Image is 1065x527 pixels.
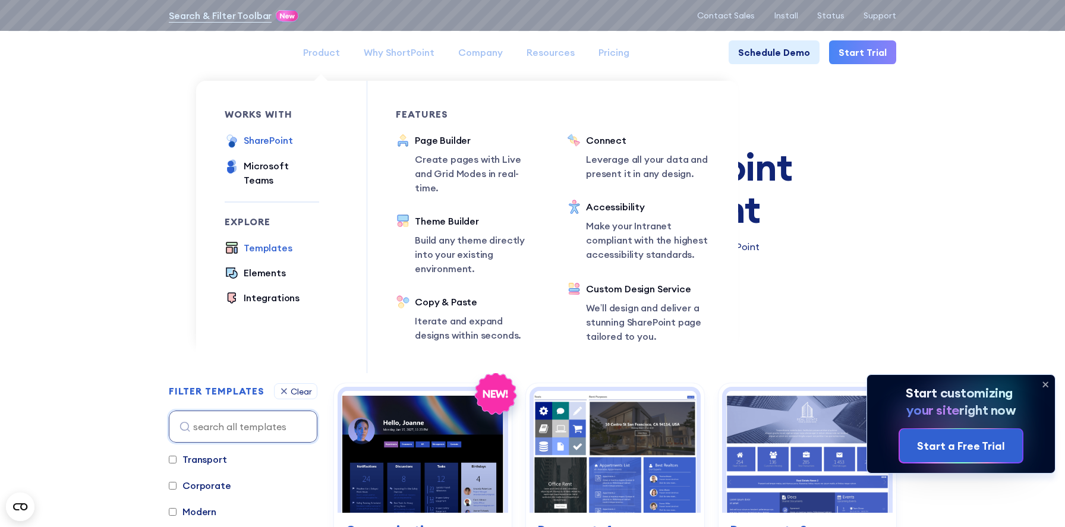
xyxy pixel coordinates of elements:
div: Why ShortPoint [364,45,434,59]
input: search all templates [169,411,317,443]
p: Build a beautiful SharePoint intranet in minutes using pre-built, customizable templates with Sho... [169,239,896,254]
button: Open CMP widget [6,493,34,521]
a: Search & Filter Toolbar [169,8,272,23]
div: Clear [291,387,312,396]
h2: FILTER TEMPLATES [169,386,264,397]
div: Features [396,109,538,119]
a: Product [291,40,352,64]
div: SharePoint [244,133,292,147]
div: Page Builder [415,133,538,147]
div: Theme Builder [415,214,538,228]
a: Install [774,11,798,20]
p: Create pages with Live and Grid Modes in real-time. [415,152,538,195]
a: Integrations [225,291,300,306]
a: Support [864,11,896,20]
div: Start a Free Trial [917,438,1005,454]
input: Modern [169,508,177,516]
img: Communication [342,391,504,513]
a: AccessibilityMake your Intranet compliant with the highest accessibility standards. [567,200,710,263]
div: Custom Design Service [586,282,710,296]
p: Iterate and expand designs within seconds. [415,314,538,342]
a: Company [446,40,515,64]
a: Theme BuilderBuild any theme directly into your existing environment. [396,214,538,276]
div: Elements [244,266,286,280]
a: Schedule Demo [729,40,820,64]
a: Page BuilderCreate pages with Live and Grid Modes in real-time. [396,133,538,195]
a: Status [817,11,845,20]
p: Make your Intranet compliant with the highest accessibility standards. [586,219,710,261]
p: Build any theme directly into your existing environment. [415,233,538,276]
div: Integrations [244,291,300,305]
a: Elements [225,266,286,281]
iframe: Chat Widget [1006,470,1065,527]
a: Start Trial [829,40,896,64]
a: Templates [225,241,292,256]
div: Product [303,45,340,59]
a: Custom Design ServiceWe’ll design and deliver a stunning SharePoint page tailored to you. [567,282,710,345]
input: Transport [169,456,177,463]
div: Accessibility [586,200,710,214]
div: works with [225,109,319,119]
a: Resources [515,40,587,64]
a: Microsoft Teams [225,159,319,187]
p: We’ll design and deliver a stunning SharePoint page tailored to you. [586,301,710,343]
input: Corporate [169,482,177,490]
label: Corporate [169,478,231,493]
div: Fully customizable SharePoint templates with ShortPoint [169,146,896,230]
h1: SHAREPOINT INTRANET TEMPLATES [169,119,896,127]
a: Contact Sales [697,11,755,20]
a: Start a Free Trial [900,430,1022,463]
p: Leverage all your data and present it in any design. [586,152,710,181]
div: Explore [225,217,319,226]
a: Copy & PasteIterate and expand designs within seconds. [396,295,538,342]
img: Documents 1 [534,391,696,513]
label: Transport [169,452,227,466]
a: ConnectLeverage all your data and present it in any design. [567,133,710,181]
div: Templates [244,241,292,255]
div: Pricing [598,45,629,59]
div: Microsoft Teams [244,159,319,187]
img: Documents 2 [726,391,888,513]
div: Connect [586,133,710,147]
a: SharePoint [225,133,292,149]
label: Modern [169,504,216,519]
div: Resources [527,45,575,59]
a: Pricing [587,40,641,64]
div: Company [458,45,503,59]
a: Home [169,42,279,62]
a: Why ShortPoint [352,40,446,64]
div: Copy & Paste [415,295,538,309]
